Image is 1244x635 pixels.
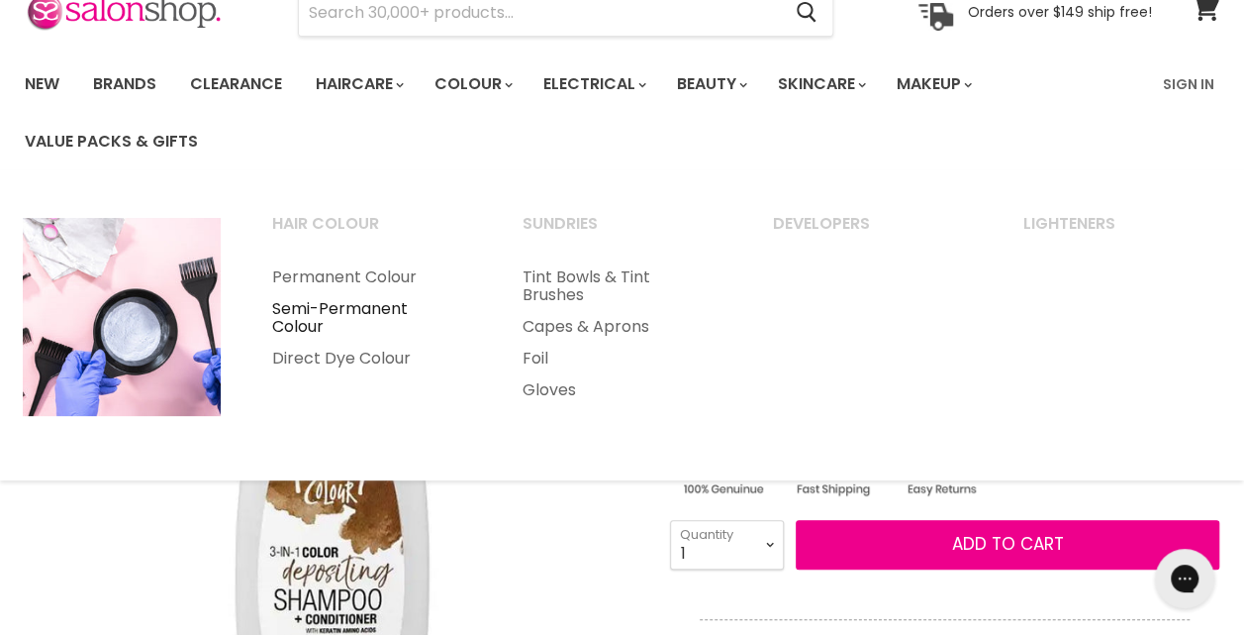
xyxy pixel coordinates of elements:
span: Add to cart [951,532,1063,556]
a: Developers [748,208,995,258]
a: Capes & Aprons [498,311,744,343]
a: Colour [420,63,525,105]
a: Haircare [301,63,416,105]
a: Skincare [763,63,878,105]
a: New [10,63,74,105]
ul: Main menu [498,262,744,406]
a: Beauty [662,63,759,105]
select: Quantity [670,520,784,570]
a: Gloves [498,374,744,406]
a: Permanent Colour [247,262,494,293]
a: Semi-Permanent Colour [247,293,494,343]
ul: Main menu [10,55,1151,170]
a: Sign In [1151,63,1226,105]
a: Brands [78,63,171,105]
a: Direct Dye Colour [247,343,494,374]
ul: Main menu [247,262,494,374]
a: Value Packs & Gifts [10,121,213,162]
a: Makeup [882,63,984,105]
a: Clearance [175,63,297,105]
a: Hair Colour [247,208,494,258]
iframe: Gorgias live chat messenger [1145,542,1224,615]
a: Sundries [498,208,744,258]
p: Orders over $149 ship free! [968,3,1152,21]
a: Electrical [528,63,658,105]
a: Tint Bowls & Tint Brushes [498,262,744,311]
a: Lighteners [998,208,1244,258]
a: Foil [498,343,744,374]
button: Add to cart [796,520,1219,570]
